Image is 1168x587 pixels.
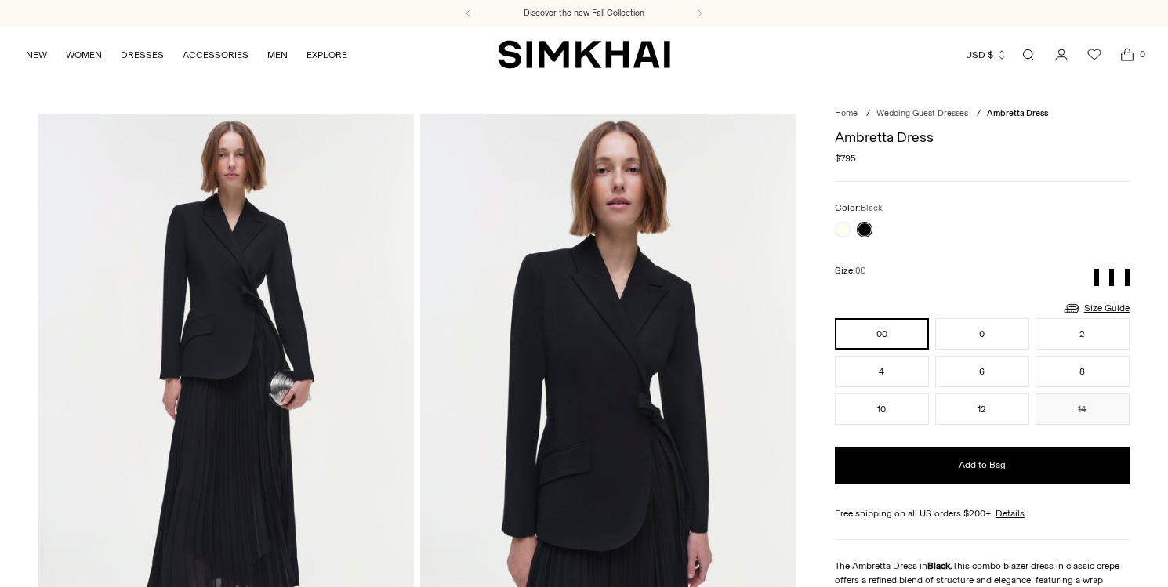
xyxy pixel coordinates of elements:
a: Open cart modal [1112,39,1143,71]
label: Color: [835,201,883,216]
strong: Black. [927,560,952,571]
a: DRESSES [121,38,164,72]
a: Details [996,506,1025,520]
a: Size Guide [1062,299,1130,318]
a: Wishlist [1079,39,1110,71]
span: Ambretta Dress [987,108,1048,118]
a: WOMEN [66,38,102,72]
button: 10 [835,393,929,425]
label: Size: [835,263,866,278]
button: Add to Bag [835,447,1130,484]
button: 4 [835,356,929,387]
a: EXPLORE [307,38,347,72]
button: 14 [1036,393,1130,425]
button: 12 [935,393,1029,425]
span: 00 [855,266,866,276]
span: 0 [1135,47,1149,61]
span: Add to Bag [959,458,1006,472]
div: Free shipping on all US orders $200+ [835,506,1130,520]
button: 2 [1036,318,1130,350]
span: $795 [835,151,856,165]
a: Wedding Guest Dresses [876,108,968,118]
a: NEW [26,38,47,72]
span: Black [861,203,883,213]
nav: breadcrumbs [835,107,1130,121]
div: / [977,107,981,121]
a: Home [835,108,858,118]
a: ACCESSORIES [183,38,248,72]
a: MEN [267,38,288,72]
button: 00 [835,318,929,350]
button: USD $ [966,38,1007,72]
button: 8 [1036,356,1130,387]
button: 0 [935,318,1029,350]
h1: Ambretta Dress [835,130,1130,144]
a: Discover the new Fall Collection [524,7,644,20]
div: / [866,107,870,121]
button: 6 [935,356,1029,387]
a: Go to the account page [1046,39,1077,71]
a: SIMKHAI [498,39,670,70]
a: Open search modal [1013,39,1044,71]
